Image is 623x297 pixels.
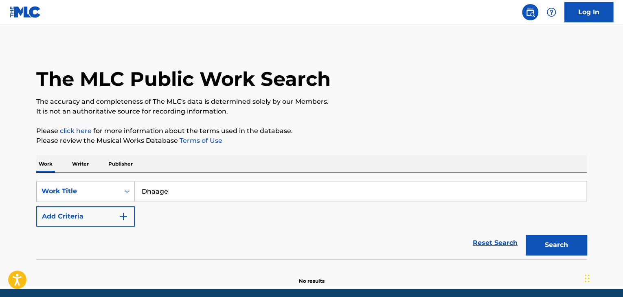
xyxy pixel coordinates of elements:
p: Please review the Musical Works Database [36,136,587,146]
p: No results [299,268,325,285]
a: Reset Search [469,234,522,252]
a: Terms of Use [178,137,222,144]
img: search [525,7,535,17]
img: 9d2ae6d4665cec9f34b9.svg [118,212,128,221]
button: Add Criteria [36,206,135,227]
p: Writer [70,155,91,173]
p: Publisher [106,155,135,173]
div: Work Title [42,186,115,196]
img: help [546,7,556,17]
button: Search [526,235,587,255]
p: It is not an authoritative source for recording information. [36,107,587,116]
a: Public Search [522,4,538,20]
p: Work [36,155,55,173]
iframe: Chat Widget [582,258,623,297]
a: Log In [564,2,613,22]
div: Drag [585,266,590,290]
div: Help [543,4,559,20]
a: click here [60,127,92,135]
p: The accuracy and completeness of The MLC's data is determined solely by our Members. [36,97,587,107]
form: Search Form [36,181,587,259]
img: MLC Logo [10,6,41,18]
p: Please for more information about the terms used in the database. [36,126,587,136]
h1: The MLC Public Work Search [36,67,331,91]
